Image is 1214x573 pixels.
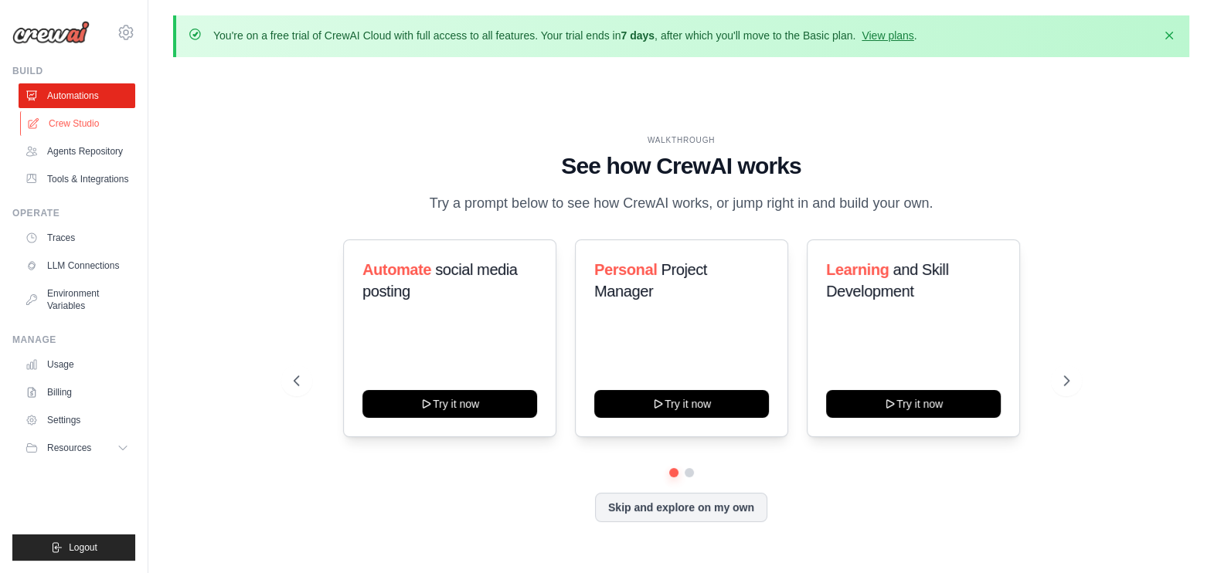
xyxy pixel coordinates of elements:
[12,534,135,561] button: Logout
[621,29,655,42] strong: 7 days
[294,152,1069,180] h1: See how CrewAI works
[19,352,135,377] a: Usage
[12,334,135,346] div: Manage
[19,253,135,278] a: LLM Connections
[826,261,948,300] span: and Skill Development
[595,493,767,522] button: Skip and explore on my own
[213,28,917,43] p: You're on a free trial of CrewAI Cloud with full access to all features. Your trial ends in , aft...
[19,436,135,460] button: Resources
[20,111,137,136] a: Crew Studio
[826,261,889,278] span: Learning
[19,408,135,432] a: Settings
[12,21,90,44] img: Logo
[594,390,769,418] button: Try it now
[19,83,135,108] a: Automations
[19,380,135,405] a: Billing
[19,167,135,192] a: Tools & Integrations
[19,139,135,164] a: Agents Repository
[294,134,1069,146] div: WALKTHROUGH
[1137,499,1214,573] iframe: Chat Widget
[362,261,431,278] span: Automate
[12,65,135,77] div: Build
[594,261,657,278] span: Personal
[47,442,91,454] span: Resources
[862,29,913,42] a: View plans
[362,261,518,300] span: social media posting
[19,225,135,250] a: Traces
[19,281,135,318] a: Environment Variables
[69,541,97,554] span: Logout
[362,390,537,418] button: Try it now
[594,261,707,300] span: Project Manager
[422,192,941,215] p: Try a prompt below to see how CrewAI works, or jump right in and build your own.
[12,207,135,219] div: Operate
[826,390,1001,418] button: Try it now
